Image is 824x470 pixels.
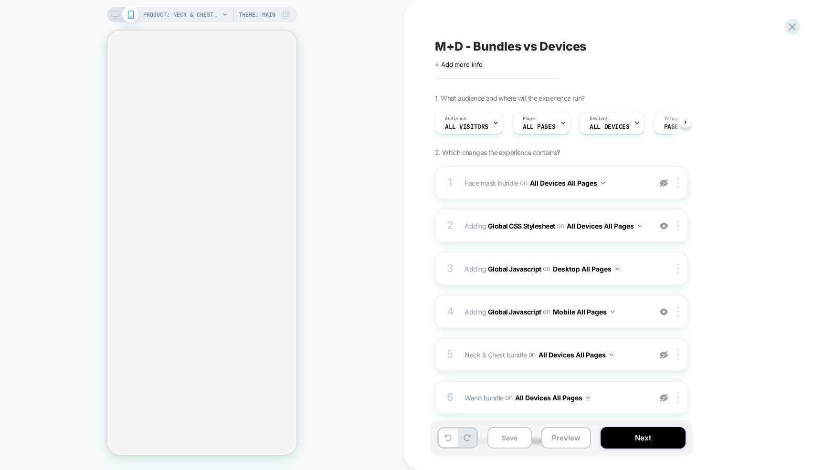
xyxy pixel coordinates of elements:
span: on [543,262,550,274]
span: Theme: MAIN [239,7,275,22]
img: down arrow [601,182,605,184]
span: on [543,305,550,317]
span: ALL PAGES [523,124,555,130]
div: 4 [445,302,455,321]
span: Face mask bundle [465,178,518,187]
b: Global Javascript [488,264,541,272]
button: All Devices All Pages [530,176,605,190]
div: 2 [445,216,455,235]
img: close [677,392,679,403]
span: Page Load [664,124,697,130]
img: crossed eye [660,222,668,230]
span: Adding [465,219,646,233]
img: eye [660,179,668,187]
img: down arrow [610,354,613,356]
span: Devices [590,115,608,122]
span: Wand bundle [465,393,504,401]
button: Next [601,427,686,449]
div: 3 [445,259,455,278]
button: Mobile All Pages [553,305,614,319]
span: on [528,348,536,360]
img: down arrow [611,311,614,313]
div: 1 [445,173,455,192]
span: Audience [445,115,466,122]
img: close [677,220,679,231]
span: All Visitors [445,124,488,130]
img: crossed eye [660,308,668,316]
img: eye [660,351,668,359]
span: Neck & Chest bundle [465,350,527,358]
span: M+D - Bundles vs Devices [435,39,586,53]
span: on [557,219,564,231]
span: on [505,391,512,403]
b: Global Javascript [488,307,541,315]
b: Global CSS Stylesheet [488,221,555,230]
span: on [520,177,527,188]
div: 5 [445,345,455,364]
img: down arrow [615,268,619,270]
span: Adding [465,305,646,319]
span: PRODUCT: Neck & Chest LED Mask Bundle [143,7,220,22]
img: close [677,349,679,360]
span: ALL DEVICES [590,124,629,130]
img: close [677,306,679,317]
img: down arrow [638,225,642,227]
button: All Devices All Pages [515,391,590,405]
span: Trigger [664,115,683,122]
span: 2. Which changes the experience contains? [435,148,560,157]
button: All Devices All Pages [567,219,642,233]
button: Preview [541,427,591,449]
button: All Devices All Pages [539,348,613,362]
span: Adding [465,262,646,276]
img: close [677,178,679,188]
img: close [677,263,679,274]
span: + Add more info [435,61,483,68]
span: 1. What audience and where will the experience run? [435,94,584,102]
span: Pages [523,115,536,122]
div: 6 [445,388,455,407]
img: eye [660,394,668,402]
button: Save [487,427,532,449]
img: down arrow [586,397,590,399]
button: Desktop All Pages [553,262,619,276]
